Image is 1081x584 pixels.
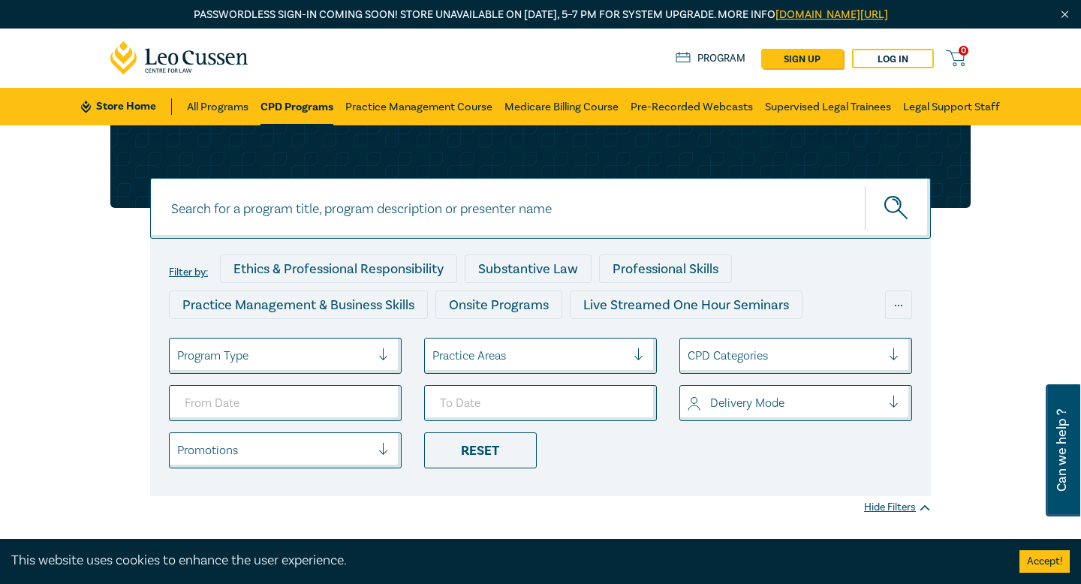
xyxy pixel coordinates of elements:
[187,88,248,125] a: All Programs
[631,88,753,125] a: Pre-Recorded Webcasts
[169,327,452,355] div: Live Streamed Conferences and Intensives
[459,327,697,355] div: Live Streamed Practical Workshops
[775,8,888,22] a: [DOMAIN_NAME][URL]
[260,88,333,125] a: CPD Programs
[765,88,891,125] a: Supervised Legal Trainees
[885,290,912,319] div: ...
[220,254,457,283] div: Ethics & Professional Responsibility
[761,49,843,68] a: sign up
[676,50,745,67] a: Program
[688,348,691,364] input: select
[110,534,330,573] h1: CPD Programs
[504,88,619,125] a: Medicare Billing Course
[11,551,997,570] div: This website uses cookies to enhance the user experience.
[959,46,968,56] span: 0
[688,395,691,411] input: select
[345,88,492,125] a: Practice Management Course
[1019,550,1070,573] button: Accept cookies
[1058,8,1071,21] img: Close
[169,385,402,421] input: From Date
[864,500,931,515] div: Hide Filters
[424,432,537,468] div: Reset
[169,290,428,319] div: Practice Management & Business Skills
[177,348,180,364] input: select
[435,290,562,319] div: Onsite Programs
[110,7,971,23] p: Passwordless sign-in coming soon! Store unavailable on [DATE], 5–7 PM for system upgrade. More info
[177,442,180,459] input: select
[424,385,657,421] input: To Date
[903,88,1000,125] a: Legal Support Staff
[852,49,934,68] a: Log in
[432,348,435,364] input: select
[570,290,802,319] div: Live Streamed One Hour Seminars
[81,98,172,115] a: Store Home
[150,178,931,239] input: Search for a program title, program description or presenter name
[1055,393,1069,507] span: Can we help ?
[599,254,732,283] div: Professional Skills
[465,254,592,283] div: Substantive Law
[169,266,208,278] label: Filter by:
